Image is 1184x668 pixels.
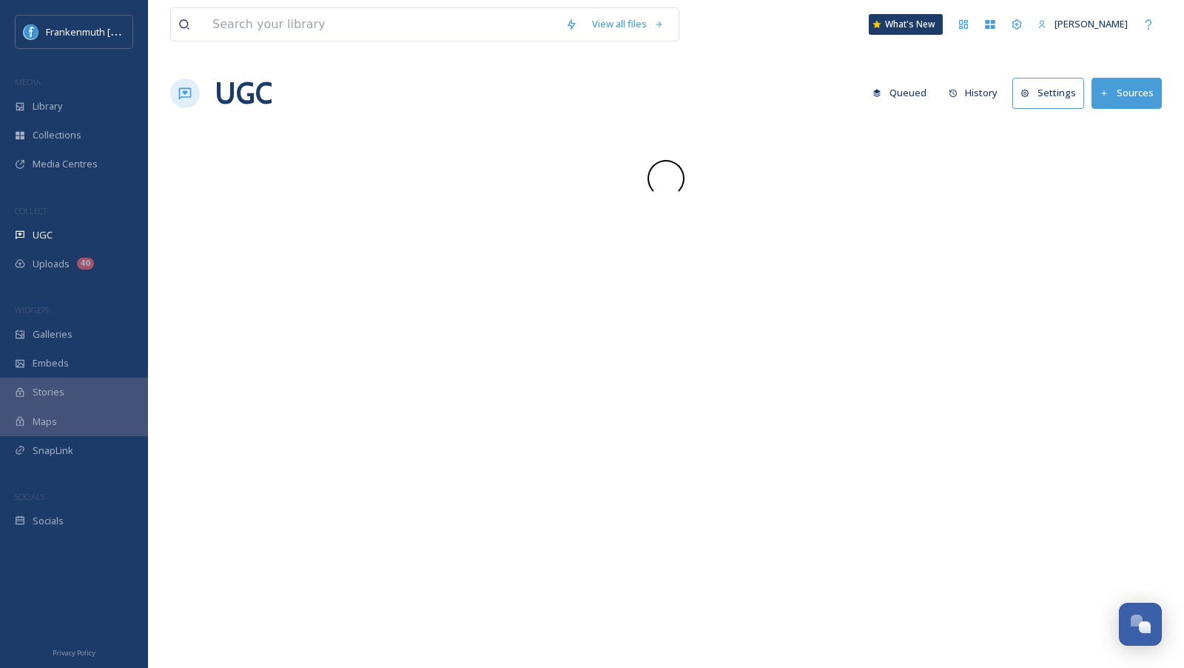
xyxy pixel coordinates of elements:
img: Social%20Media%20PFP%202025.jpg [24,24,38,39]
span: Media Centres [33,157,98,171]
a: History [941,79,1013,107]
button: Open Chat [1119,603,1162,646]
span: SnapLink [33,444,73,458]
span: SOCIALS [15,491,44,502]
div: 40 [77,258,94,270]
span: Stories [33,385,64,399]
a: Queued [865,79,941,107]
a: UGC [215,71,272,116]
a: Settings [1012,78,1091,108]
a: Privacy Policy [53,643,95,661]
span: Library [33,99,62,113]
span: COLLECT [15,205,47,216]
span: UGC [33,228,53,242]
span: Galleries [33,327,73,341]
button: History [941,79,1006,107]
span: Socials [33,514,64,528]
input: Search your library [205,8,558,41]
span: Uploads [33,257,70,271]
span: [PERSON_NAME] [1054,17,1128,30]
a: [PERSON_NAME] [1030,10,1135,39]
span: Maps [33,415,57,429]
span: Embeds [33,356,69,370]
span: Privacy Policy [53,648,95,658]
a: View all files [585,10,671,39]
span: MEDIA [15,76,41,87]
button: Sources [1091,78,1162,108]
a: What's New [869,14,943,35]
span: Frankenmuth [US_STATE] [46,24,158,39]
span: Collections [33,128,81,142]
button: Queued [865,79,934,107]
button: Settings [1012,78,1084,108]
span: WIDGETS [15,304,49,315]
